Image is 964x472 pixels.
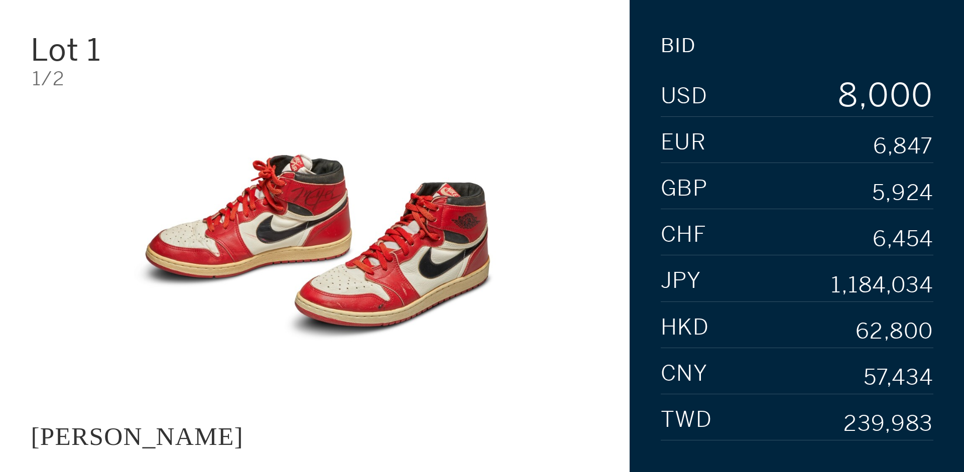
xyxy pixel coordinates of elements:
span: GBP [661,178,708,200]
span: CNY [661,363,708,385]
div: 9 [836,111,859,143]
div: [PERSON_NAME] [31,422,243,450]
div: Bid [661,36,696,55]
div: 6,847 [873,136,933,158]
div: 0 [868,79,890,111]
div: 239,983 [843,413,933,435]
span: JPY [661,270,701,292]
img: JACQUES MAJORELLE [100,104,529,390]
div: 0 [911,79,933,111]
span: HKD [661,317,709,339]
div: 62,800 [856,321,933,343]
span: TWD [661,409,712,431]
div: 6,454 [873,228,933,250]
div: 5,924 [872,182,933,204]
div: 0 [890,79,912,111]
div: 8 [836,79,859,111]
span: USD [661,85,708,107]
div: 57,434 [864,367,933,389]
div: 1/2 [32,69,599,88]
div: Lot 1 [31,35,220,65]
div: 1,184,034 [831,274,933,296]
span: EUR [661,131,706,153]
span: CHF [661,224,707,246]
